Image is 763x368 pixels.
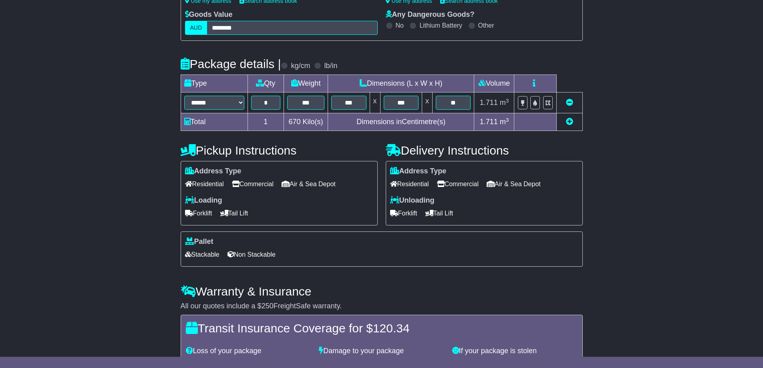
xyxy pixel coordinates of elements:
label: kg/cm [291,62,310,70]
span: m [500,99,509,107]
label: Address Type [390,167,447,176]
label: Any Dangerous Goods? [386,10,475,19]
a: Add new item [566,118,573,126]
div: All our quotes include a $ FreightSafe warranty. [181,302,583,311]
span: Commercial [437,178,479,190]
span: Stackable [185,248,219,261]
td: Dimensions (L x W x H) [328,75,474,93]
span: Air & Sea Depot [282,178,336,190]
td: Kilo(s) [284,113,328,131]
label: No [396,22,404,29]
span: Tail Lift [425,207,453,219]
div: Damage to your package [315,347,448,356]
h4: Delivery Instructions [386,144,583,157]
span: 250 [262,302,274,310]
label: Unloading [390,196,435,205]
span: Forklift [390,207,417,219]
span: Tail Lift [220,207,248,219]
span: m [500,118,509,126]
span: Non Stackable [227,248,276,261]
td: Total [181,113,248,131]
label: Other [478,22,494,29]
label: Goods Value [185,10,233,19]
sup: 3 [506,98,509,104]
h4: Transit Insurance Coverage for $ [186,322,578,335]
td: Dimensions in Centimetre(s) [328,113,474,131]
td: Type [181,75,248,93]
h4: Pickup Instructions [181,144,378,157]
div: Loss of your package [182,347,315,356]
td: 1 [248,113,284,131]
a: Remove this item [566,99,573,107]
h4: Warranty & Insurance [181,285,583,298]
label: Address Type [185,167,242,176]
label: lb/in [324,62,337,70]
span: 1.711 [480,118,498,126]
span: 670 [289,118,301,126]
h4: Package details | [181,57,281,70]
div: If your package is stolen [448,347,582,356]
td: Volume [474,75,514,93]
span: Commercial [232,178,274,190]
label: Pallet [185,237,213,246]
td: Qty [248,75,284,93]
label: AUD [185,21,207,35]
span: 120.34 [373,322,410,335]
sup: 3 [506,117,509,123]
span: Forklift [185,207,212,219]
td: x [422,93,432,113]
label: Loading [185,196,222,205]
span: Residential [390,178,429,190]
span: Residential [185,178,224,190]
span: Air & Sea Depot [487,178,541,190]
td: x [370,93,380,113]
td: Weight [284,75,328,93]
label: Lithium Battery [419,22,462,29]
span: 1.711 [480,99,498,107]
